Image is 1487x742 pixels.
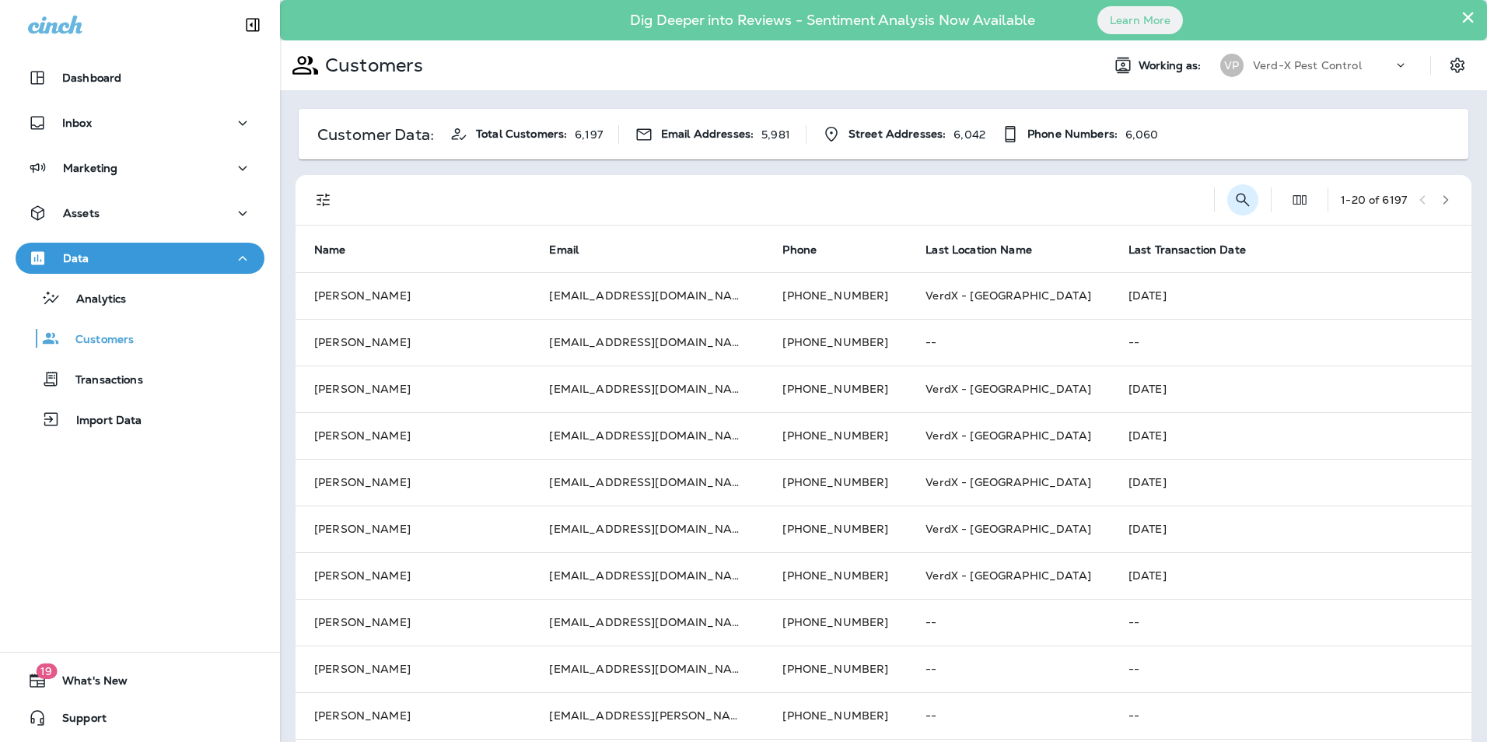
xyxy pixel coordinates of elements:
[530,319,764,366] td: [EMAIL_ADDRESS][DOMAIN_NAME]
[36,663,57,679] span: 19
[925,336,1091,348] p: --
[61,414,142,429] p: Import Data
[62,117,92,129] p: Inbox
[1443,51,1471,79] button: Settings
[16,282,264,314] button: Analytics
[848,128,946,141] span: Street Addresses:
[1128,663,1453,675] p: --
[1128,336,1453,348] p: --
[575,128,603,141] p: 6,197
[925,243,1052,257] span: Last Location Name
[1110,459,1471,506] td: [DATE]
[314,243,366,257] span: Name
[925,616,1091,628] p: --
[1097,6,1183,34] button: Learn More
[16,322,264,355] button: Customers
[1284,184,1315,215] button: Edit Fields
[16,198,264,229] button: Assets
[764,412,907,459] td: [PHONE_NUMBER]
[1128,243,1266,257] span: Last Transaction Date
[296,319,530,366] td: [PERSON_NAME]
[925,522,1091,536] span: VerdX - [GEOGRAPHIC_DATA]
[764,319,907,366] td: [PHONE_NUMBER]
[1110,506,1471,552] td: [DATE]
[1027,128,1118,141] span: Phone Numbers:
[1128,616,1453,628] p: --
[1253,59,1362,72] p: Verd-X Pest Control
[925,663,1091,675] p: --
[530,552,764,599] td: [EMAIL_ADDRESS][DOMAIN_NAME]
[61,292,126,307] p: Analytics
[1110,412,1471,459] td: [DATE]
[764,692,907,739] td: [PHONE_NUMBER]
[549,243,599,257] span: Email
[925,569,1091,583] span: VerdX - [GEOGRAPHIC_DATA]
[530,506,764,552] td: [EMAIL_ADDRESS][DOMAIN_NAME]
[60,333,134,348] p: Customers
[1128,709,1453,722] p: --
[530,692,764,739] td: [EMAIL_ADDRESS][PERSON_NAME][DOMAIN_NAME]
[296,692,530,739] td: [PERSON_NAME]
[549,243,579,257] span: Email
[530,459,764,506] td: [EMAIL_ADDRESS][DOMAIN_NAME]
[925,382,1091,396] span: VerdX - [GEOGRAPHIC_DATA]
[62,72,121,84] p: Dashboard
[16,243,264,274] button: Data
[661,128,754,141] span: Email Addresses:
[16,403,264,436] button: Import Data
[16,702,264,733] button: Support
[63,162,117,174] p: Marketing
[925,709,1091,722] p: --
[1139,59,1205,72] span: Working as:
[1125,128,1159,141] p: 6,060
[314,243,346,257] span: Name
[953,128,985,141] p: 6,042
[530,412,764,459] td: [EMAIL_ADDRESS][DOMAIN_NAME]
[296,459,530,506] td: [PERSON_NAME]
[764,552,907,599] td: [PHONE_NUMBER]
[60,373,143,388] p: Transactions
[296,412,530,459] td: [PERSON_NAME]
[925,289,1091,303] span: VerdX - [GEOGRAPHIC_DATA]
[308,184,339,215] button: Filters
[296,506,530,552] td: [PERSON_NAME]
[296,366,530,412] td: [PERSON_NAME]
[782,243,837,257] span: Phone
[1341,194,1407,206] div: 1 - 20 of 6197
[16,152,264,184] button: Marketing
[530,599,764,646] td: [EMAIL_ADDRESS][DOMAIN_NAME]
[585,18,1080,23] p: Dig Deeper into Reviews - Sentiment Analysis Now Available
[296,646,530,692] td: [PERSON_NAME]
[47,712,107,730] span: Support
[16,362,264,395] button: Transactions
[761,128,790,141] p: 5,981
[764,366,907,412] td: [PHONE_NUMBER]
[47,674,128,693] span: What's New
[296,552,530,599] td: [PERSON_NAME]
[63,252,89,264] p: Data
[16,62,264,93] button: Dashboard
[764,272,907,319] td: [PHONE_NUMBER]
[63,207,100,219] p: Assets
[925,429,1091,443] span: VerdX - [GEOGRAPHIC_DATA]
[1227,184,1258,215] button: Search Customers
[16,107,264,138] button: Inbox
[1110,366,1471,412] td: [DATE]
[1220,54,1244,77] div: VP
[1128,243,1246,257] span: Last Transaction Date
[530,272,764,319] td: [EMAIL_ADDRESS][DOMAIN_NAME]
[1110,272,1471,319] td: [DATE]
[476,128,567,141] span: Total Customers:
[319,54,423,77] p: Customers
[231,9,275,40] button: Collapse Sidebar
[764,599,907,646] td: [PHONE_NUMBER]
[296,599,530,646] td: [PERSON_NAME]
[530,366,764,412] td: [EMAIL_ADDRESS][DOMAIN_NAME]
[296,272,530,319] td: [PERSON_NAME]
[764,459,907,506] td: [PHONE_NUMBER]
[764,646,907,692] td: [PHONE_NUMBER]
[1461,5,1475,30] button: Close
[764,506,907,552] td: [PHONE_NUMBER]
[782,243,817,257] span: Phone
[530,646,764,692] td: [EMAIL_ADDRESS][DOMAIN_NAME]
